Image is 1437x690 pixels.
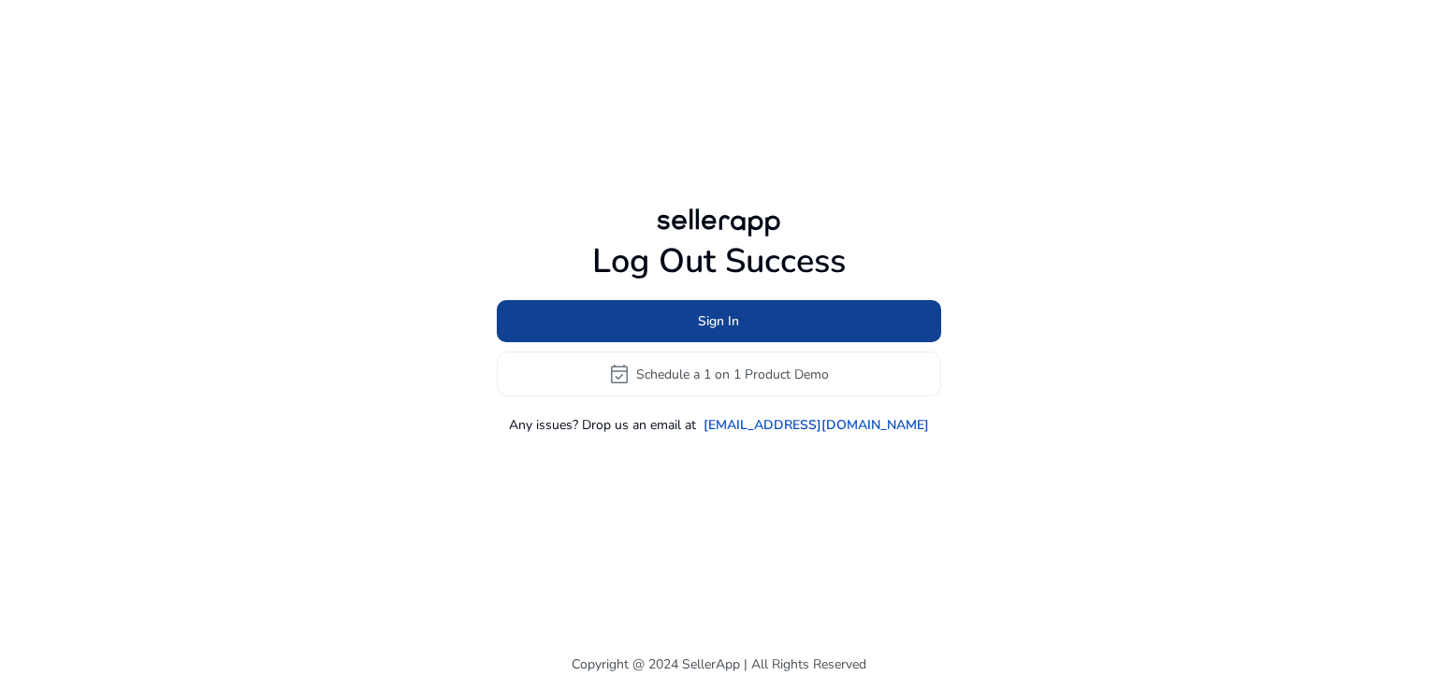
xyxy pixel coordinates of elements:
span: event_available [608,363,631,385]
h1: Log Out Success [497,241,941,281]
a: [EMAIL_ADDRESS][DOMAIN_NAME] [704,415,929,435]
p: Any issues? Drop us an email at [509,415,696,435]
button: Sign In [497,300,941,342]
span: Sign In [698,311,739,331]
button: event_availableSchedule a 1 on 1 Product Demo [497,352,941,396]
